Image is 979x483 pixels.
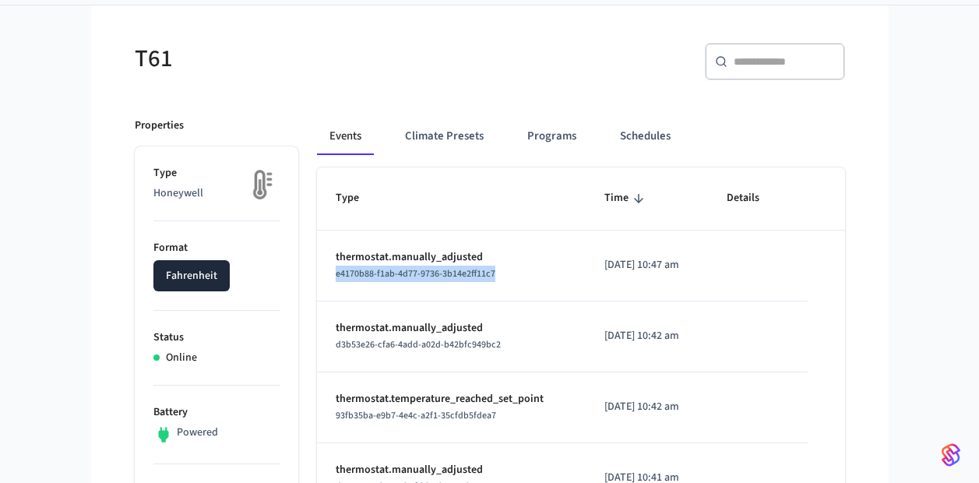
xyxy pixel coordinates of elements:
[336,462,567,478] p: thermostat.manually_adjusted
[166,350,197,366] p: Online
[153,260,230,291] button: Fahrenheit
[153,185,280,202] p: Honeywell
[727,186,780,210] span: Details
[336,320,567,337] p: thermostat.manually_adjusted
[153,240,280,256] p: Format
[336,186,379,210] span: Type
[336,338,501,351] span: d3b53e26-cfa6-4add-a02d-b42bfc949bc2
[942,442,960,467] img: SeamLogoGradient.69752ec5.svg
[604,328,690,344] p: [DATE] 10:42 am
[604,257,690,273] p: [DATE] 10:47 am
[153,165,280,182] p: Type
[336,391,567,407] p: thermostat.temperature_reached_set_point
[177,425,218,441] p: Powered
[393,118,496,155] button: Climate Presets
[153,404,280,421] p: Battery
[336,267,495,280] span: e4170b88-f1ab-4d77-9736-3b14e2ff11c7
[135,118,184,134] p: Properties
[153,330,280,346] p: Status
[135,43,481,75] h5: T61
[317,118,374,155] button: Events
[336,249,567,266] p: thermostat.manually_adjusted
[336,409,496,422] span: 93fb35ba-e9b7-4e4c-a2f1-35cfdb5fdea7
[607,118,683,155] button: Schedules
[604,186,649,210] span: Time
[241,165,280,204] img: thermostat_fallback
[604,399,690,415] p: [DATE] 10:42 am
[515,118,589,155] button: Programs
